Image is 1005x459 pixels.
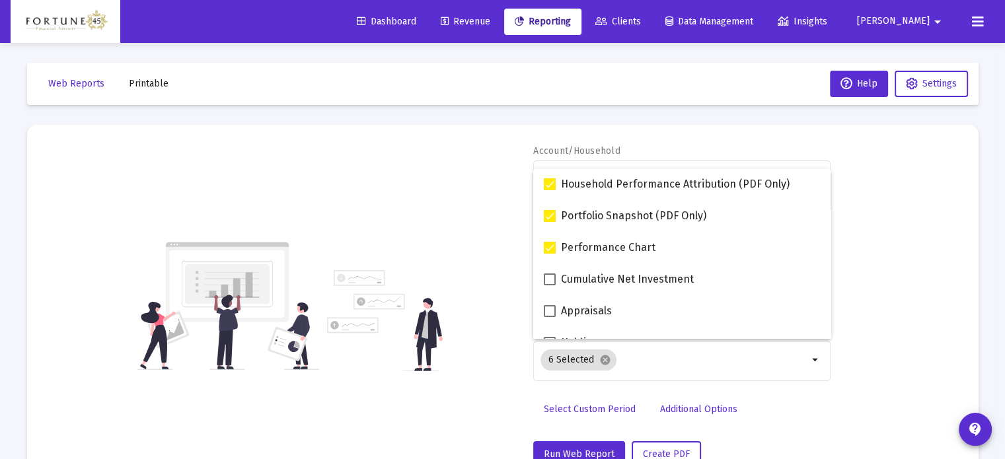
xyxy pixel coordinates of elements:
span: Web Reports [48,78,104,89]
a: Insights [767,9,838,35]
button: Web Reports [38,71,115,97]
span: Data Management [665,16,753,27]
span: Revenue [441,16,490,27]
a: Reporting [504,9,581,35]
span: [PERSON_NAME] [857,16,930,27]
a: Revenue [430,9,501,35]
button: [PERSON_NAME] [841,8,961,34]
mat-icon: arrow_drop_down [808,166,824,182]
a: Dashboard [346,9,427,35]
img: reporting-alt [327,270,443,371]
a: Clients [585,9,651,35]
mat-icon: arrow_drop_down [930,9,946,35]
span: Select Custom Period [544,404,636,415]
label: Account/Household [533,145,620,157]
a: Data Management [655,9,764,35]
button: Printable [118,71,179,97]
span: Help [840,78,877,89]
mat-icon: arrow_drop_down [808,352,824,368]
img: reporting [137,240,319,371]
span: Printable [129,78,168,89]
mat-icon: cancel [599,354,611,366]
span: Appraisals [561,303,612,319]
span: Performance Chart [561,240,655,256]
span: Holdings [561,335,604,351]
span: Household Performance Attribution (PDF Only) [561,176,790,192]
span: Settings [922,78,957,89]
span: Clients [595,16,641,27]
span: Dashboard [357,16,416,27]
button: Help [830,71,888,97]
mat-chip: 6 Selected [540,349,616,371]
span: Additional Options [660,404,737,415]
span: Reporting [515,16,571,27]
mat-icon: contact_support [967,421,983,437]
span: Cumulative Net Investment [561,271,694,287]
span: Insights [778,16,827,27]
span: Portfolio Snapshot (PDF Only) [561,208,706,224]
img: Dashboard [20,9,110,35]
button: Settings [895,71,968,97]
mat-chip-list: Selection [540,347,808,373]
